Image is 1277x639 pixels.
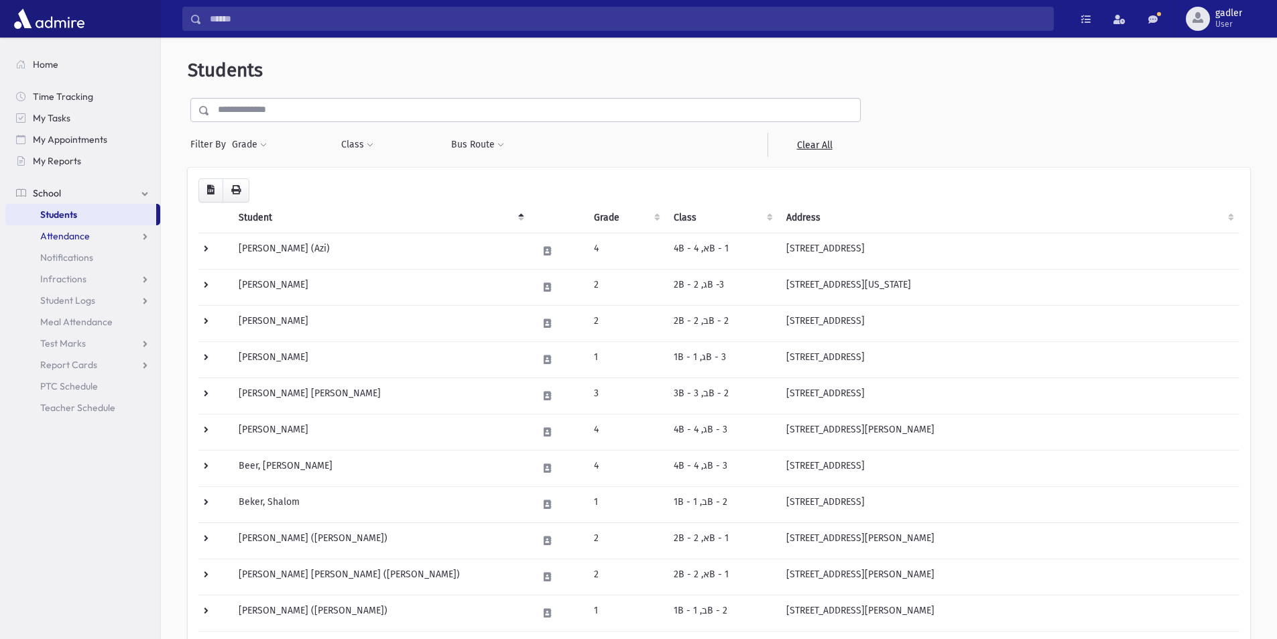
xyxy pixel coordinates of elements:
[666,450,779,486] td: 4B - ג, 4B - 3
[586,305,666,341] td: 2
[231,269,530,305] td: [PERSON_NAME]
[778,414,1239,450] td: [STREET_ADDRESS][PERSON_NAME]
[231,133,267,157] button: Grade
[666,341,779,377] td: 1B - ג, 1B - 3
[5,86,160,107] a: Time Tracking
[666,486,779,522] td: 1B - ב, 1B - 2
[5,54,160,75] a: Home
[40,337,86,349] span: Test Marks
[5,375,160,397] a: PTC Schedule
[231,341,530,377] td: [PERSON_NAME]
[586,522,666,559] td: 2
[768,133,861,157] a: Clear All
[223,178,249,202] button: Print
[33,155,81,167] span: My Reports
[586,269,666,305] td: 2
[40,209,77,221] span: Students
[586,377,666,414] td: 3
[666,595,779,631] td: 1B - ב, 1B - 2
[586,341,666,377] td: 1
[202,7,1053,31] input: Search
[5,247,160,268] a: Notifications
[666,269,779,305] td: 2B - ג, 2B -3
[40,359,97,371] span: Report Cards
[40,294,95,306] span: Student Logs
[33,133,107,146] span: My Appointments
[778,305,1239,341] td: [STREET_ADDRESS]
[5,129,160,150] a: My Appointments
[586,202,666,233] th: Grade: activate to sort column ascending
[5,311,160,333] a: Meal Attendance
[5,225,160,247] a: Attendance
[778,341,1239,377] td: [STREET_ADDRESS]
[778,559,1239,595] td: [STREET_ADDRESS][PERSON_NAME]
[5,182,160,204] a: School
[778,269,1239,305] td: [STREET_ADDRESS][US_STATE]
[666,414,779,450] td: 4B - ג, 4B - 3
[450,133,505,157] button: Bus Route
[40,380,98,392] span: PTC Schedule
[231,202,530,233] th: Student: activate to sort column descending
[5,107,160,129] a: My Tasks
[5,397,160,418] a: Teacher Schedule
[33,58,58,70] span: Home
[33,91,93,103] span: Time Tracking
[40,251,93,264] span: Notifications
[40,273,86,285] span: Infractions
[666,305,779,341] td: 2B - ב, 2B - 2
[40,316,113,328] span: Meal Attendance
[231,595,530,631] td: [PERSON_NAME] ([PERSON_NAME])
[778,377,1239,414] td: [STREET_ADDRESS]
[666,559,779,595] td: 2B - א, 2B - 1
[231,305,530,341] td: [PERSON_NAME]
[5,204,156,225] a: Students
[1215,19,1242,30] span: User
[5,268,160,290] a: Infractions
[778,233,1239,269] td: [STREET_ADDRESS]
[778,522,1239,559] td: [STREET_ADDRESS][PERSON_NAME]
[231,233,530,269] td: [PERSON_NAME] (Azi)
[666,202,779,233] th: Class: activate to sort column ascending
[341,133,374,157] button: Class
[586,414,666,450] td: 4
[40,230,90,242] span: Attendance
[778,486,1239,522] td: [STREET_ADDRESS]
[33,187,61,199] span: School
[586,595,666,631] td: 1
[778,595,1239,631] td: [STREET_ADDRESS][PERSON_NAME]
[231,414,530,450] td: [PERSON_NAME]
[586,559,666,595] td: 2
[231,450,530,486] td: Beer, [PERSON_NAME]
[666,522,779,559] td: 2B - א, 2B - 1
[231,559,530,595] td: [PERSON_NAME] [PERSON_NAME] ([PERSON_NAME])
[5,150,160,172] a: My Reports
[586,450,666,486] td: 4
[586,486,666,522] td: 1
[778,450,1239,486] td: [STREET_ADDRESS]
[666,377,779,414] td: 3B - ב, 3B - 2
[5,354,160,375] a: Report Cards
[231,486,530,522] td: Beker, Shalom
[188,59,263,81] span: Students
[33,112,70,124] span: My Tasks
[778,202,1239,233] th: Address: activate to sort column ascending
[5,333,160,354] a: Test Marks
[5,290,160,311] a: Student Logs
[40,402,115,414] span: Teacher Schedule
[231,377,530,414] td: [PERSON_NAME] [PERSON_NAME]
[231,522,530,559] td: [PERSON_NAME] ([PERSON_NAME])
[666,233,779,269] td: 4B - א, 4B - 1
[11,5,88,32] img: AdmirePro
[1215,8,1242,19] span: gadler
[198,178,223,202] button: CSV
[190,137,231,152] span: Filter By
[586,233,666,269] td: 4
